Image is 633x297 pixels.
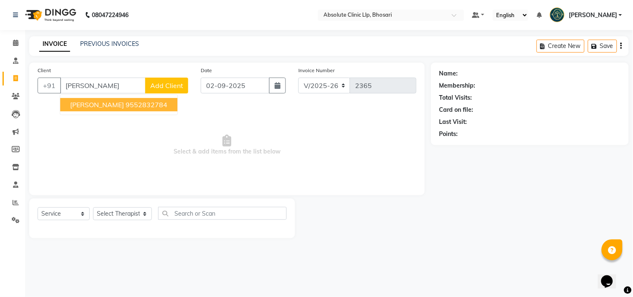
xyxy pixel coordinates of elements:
[70,101,124,109] span: [PERSON_NAME]
[21,3,78,27] img: logo
[588,40,617,53] button: Save
[439,106,474,114] div: Card on file:
[158,207,287,220] input: Search or Scan
[80,40,139,48] a: PREVIOUS INVOICES
[598,264,625,289] iframe: chat widget
[439,81,476,90] div: Membership:
[537,40,585,53] button: Create New
[439,130,458,138] div: Points:
[439,69,458,78] div: Name:
[39,37,70,52] a: INVOICE
[150,81,183,90] span: Add Client
[298,67,335,74] label: Invoice Number
[38,78,61,93] button: +91
[439,118,467,126] div: Last Visit:
[145,78,188,93] button: Add Client
[550,8,565,22] img: Shekhar Chavan
[92,3,129,27] b: 08047224946
[38,67,51,74] label: Client
[569,11,617,20] span: [PERSON_NAME]
[439,93,472,102] div: Total Visits:
[126,101,167,109] ngb-highlight: 9552832784
[201,67,212,74] label: Date
[60,78,146,93] input: Search by Name/Mobile/Email/Code
[38,103,416,187] span: Select & add items from the list below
